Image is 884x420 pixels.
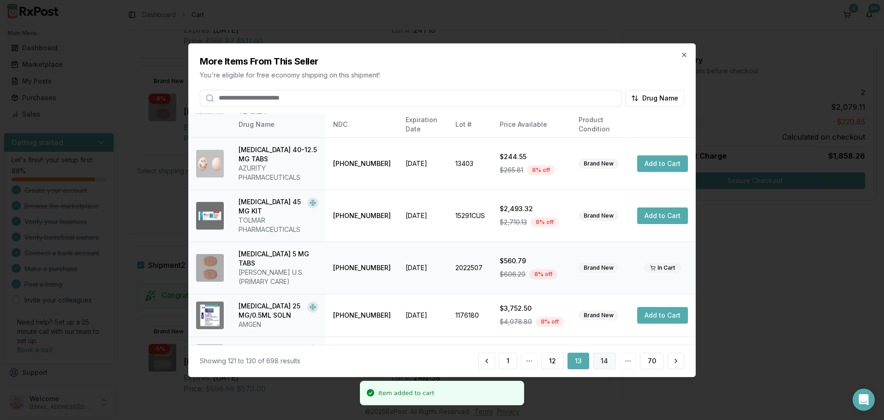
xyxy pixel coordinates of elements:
button: 1 [499,353,517,369]
th: Product Condition [571,113,630,136]
th: Expiration Date [398,113,448,136]
button: 70 [640,353,664,369]
td: [PHONE_NUMBER] [326,137,398,189]
td: [PHONE_NUMBER] [326,337,398,379]
div: Showing 121 to 130 of 698 results [200,356,300,366]
td: [DATE] [398,337,448,379]
td: 1176180 [448,294,492,337]
td: 1178514 [448,337,492,379]
div: 8 % off [536,317,564,327]
div: 8 % off [531,217,559,227]
div: $3,752.50 [500,304,564,313]
td: 2022507 [448,242,492,294]
div: $2,493.32 [500,204,564,213]
div: $560.79 [500,256,564,266]
img: Enbrel 25 MG/0.5ML SOSY [196,344,224,372]
span: $606.29 [500,270,526,279]
td: 13403 [448,137,492,189]
span: $265.81 [500,166,523,175]
th: Drug Name [231,113,326,136]
td: 15291CUS [448,189,492,242]
div: $244.55 [500,152,564,161]
td: [DATE] [398,189,448,242]
td: [PHONE_NUMBER] [326,242,398,294]
img: Eliquis 5 MG TABS [196,254,224,282]
span: $2,710.13 [500,218,527,227]
td: [DATE] [398,294,448,337]
img: Edarbyclor 40-12.5 MG TABS [196,150,224,177]
td: [PHONE_NUMBER] [326,189,398,242]
span: Drug Name [642,93,678,102]
div: [MEDICAL_DATA] 5 MG TABS [239,249,318,268]
th: Lot # [448,113,492,136]
img: Eligard 45 MG KIT [196,202,224,230]
button: Add to Cart [637,307,688,324]
td: [PHONE_NUMBER] [326,294,398,337]
div: TOLMAR PHARMACEUTICALS [239,216,318,234]
img: Enbrel 25 MG/0.5ML SOLN [196,302,224,329]
p: You're eligible for free economy shipping on this shipment! [200,70,684,79]
button: Add to Cart [637,155,688,172]
div: 8 % off [529,269,557,279]
button: Add to Cart [637,207,688,224]
th: Price Available [492,113,571,136]
td: [DATE] [398,137,448,189]
div: In Cart [644,263,681,273]
div: [MEDICAL_DATA] 25 MG/0.5ML SOSY [239,344,304,363]
div: Brand New [579,310,619,320]
div: [MEDICAL_DATA] 25 MG/0.5ML SOLN [239,302,304,320]
div: 8 % off [527,165,555,175]
h2: More Items From This Seller [200,54,684,67]
span: $4,078.80 [500,317,532,326]
div: [PERSON_NAME] U.S. (PRIMARY CARE) [239,268,318,286]
td: [DATE] [398,242,448,294]
th: NDC [326,113,398,136]
div: [MEDICAL_DATA] 45 MG KIT [239,197,304,216]
button: 14 [593,353,616,369]
div: AZURITY PHARMACEUTICALS [239,164,318,182]
div: [MEDICAL_DATA] 40-12.5 MG TABS [239,145,318,164]
button: 12 [541,353,564,369]
div: AMGEN [239,320,318,329]
button: Drug Name [625,89,684,106]
div: Brand New [579,263,619,273]
div: Brand New [579,159,619,169]
button: 13 [567,353,589,369]
div: Brand New [579,211,619,221]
